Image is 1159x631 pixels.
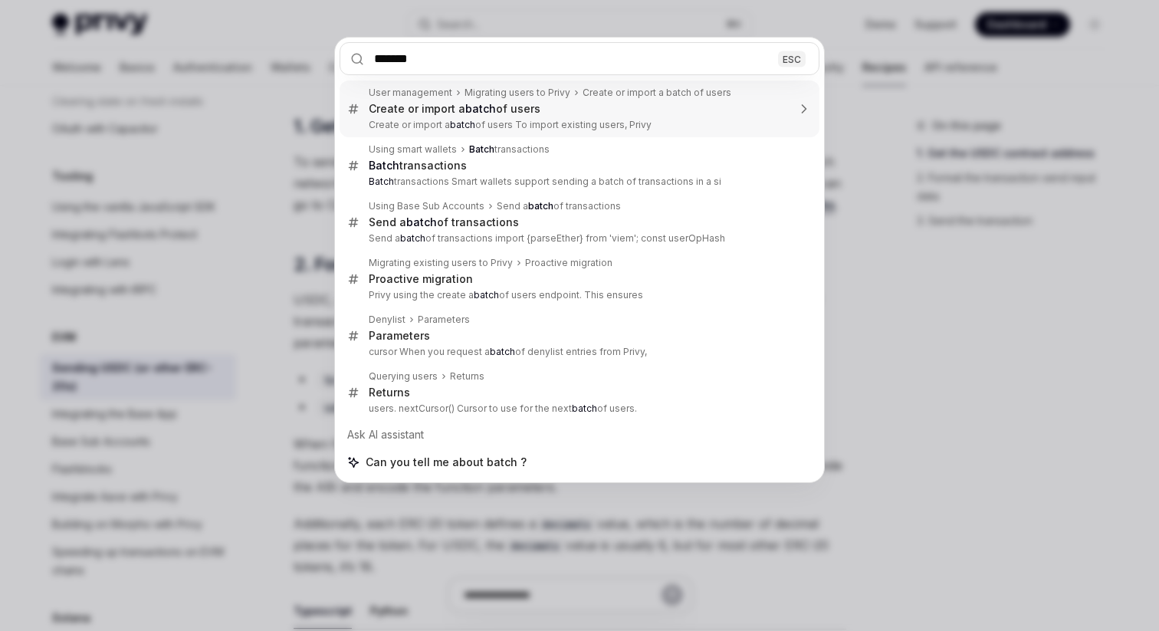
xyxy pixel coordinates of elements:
div: Returns [369,386,410,399]
p: Privy using the create a of users endpoint. This ensures [369,289,787,301]
div: Using Base Sub Accounts [369,200,484,212]
div: Returns [450,370,484,383]
b: batch [528,200,553,212]
b: Batch [369,159,399,172]
div: Send a of transactions [497,200,621,212]
div: Create or import a of users [369,102,540,116]
b: batch [400,232,425,244]
b: Batch [469,143,494,155]
div: Parameters [418,314,470,326]
div: Querying users [369,370,438,383]
div: Denylist [369,314,405,326]
b: batch [450,119,475,130]
div: Proactive migration [369,272,473,286]
div: Using smart wallets [369,143,457,156]
b: batch [465,102,496,115]
span: Can you tell me about batch ? [366,455,527,470]
div: User management [369,87,452,99]
p: transactions Smart wallets support sending a batch of transactions in a si [369,176,787,188]
div: Send a of transactions [369,215,519,229]
div: Migrating existing users to Privy [369,257,513,269]
div: Proactive migration [525,257,612,269]
p: Create or import a of users To import existing users, Privy [369,119,787,131]
p: cursor When you request a of denylist entries from Privy, [369,346,787,358]
p: users. nextCursor() Cursor to use for the next of users. [369,403,787,415]
div: Create or import a batch of users [583,87,731,99]
div: Parameters [369,329,430,343]
div: Ask AI assistant [340,421,819,449]
b: Batch [369,176,394,187]
div: transactions [369,159,467,173]
div: transactions [469,143,550,156]
div: Migrating users to Privy [465,87,570,99]
b: batch [474,289,499,301]
b: batch [572,403,597,414]
p: Send a of transactions import {parseEther} from 'viem'; const userOpHash [369,232,787,245]
b: batch [490,346,515,357]
div: ESC [778,51,806,67]
b: batch [406,215,437,228]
